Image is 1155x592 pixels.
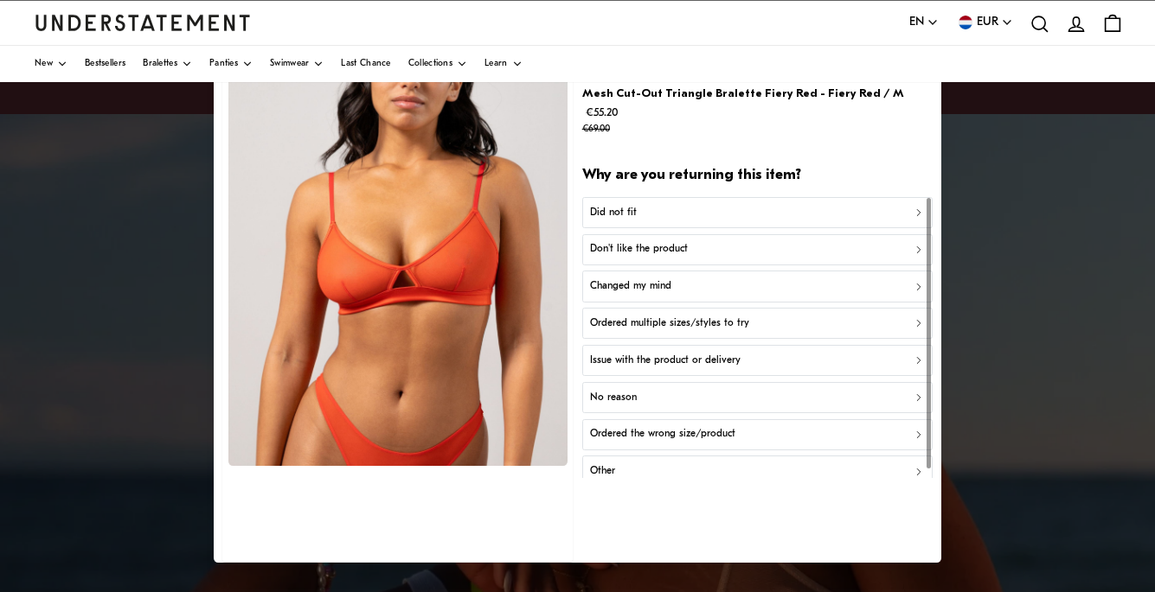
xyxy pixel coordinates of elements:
[589,278,671,295] p: Changed my mind
[589,315,748,332] p: Ordered multiple sizes/styles to try
[484,46,523,82] a: Learn
[270,60,309,68] span: Swimwear
[589,463,614,480] p: Other
[484,60,508,68] span: Learn
[589,427,735,443] p: Ordered the wrong size/product
[408,46,467,82] a: Collections
[589,205,636,221] p: Did not fit
[582,308,933,339] button: Ordered multiple sizes/styles to try
[35,46,67,82] a: New
[582,345,933,376] button: Issue with the product or delivery
[977,13,998,32] span: EUR
[582,124,610,134] strike: €69.00
[956,13,1013,32] button: EUR
[341,60,390,68] span: Last Chance
[143,46,192,82] a: Bralettes
[582,197,933,228] button: Did not fit
[209,46,253,82] a: Panties
[909,13,924,32] span: EN
[582,271,933,302] button: Changed my mind
[589,242,687,258] p: Don't like the product
[582,382,933,413] button: No reason
[35,60,53,68] span: New
[582,104,904,138] p: €55.20
[582,456,933,487] button: Other
[85,46,125,82] a: Bestsellers
[143,60,177,68] span: Bralettes
[209,60,238,68] span: Panties
[589,353,740,369] p: Issue with the product or delivery
[582,85,904,103] p: Mesh Cut-Out Triangle Bralette Fiery Red - Fiery Red / M
[582,166,933,186] h2: Why are you returning this item?
[270,46,324,82] a: Swimwear
[408,60,452,68] span: Collections
[589,390,636,406] p: No reason
[341,46,390,82] a: Last Chance
[909,13,939,32] button: EN
[582,234,933,265] button: Don't like the product
[85,60,125,68] span: Bestsellers
[35,15,251,30] a: Understatement Homepage
[582,419,933,450] button: Ordered the wrong size/product
[228,44,568,466] img: FIRE-BRA-016-M-fiery-red_2_97df9170-b1a3-444f-8071-1d0ba5191e85.jpg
